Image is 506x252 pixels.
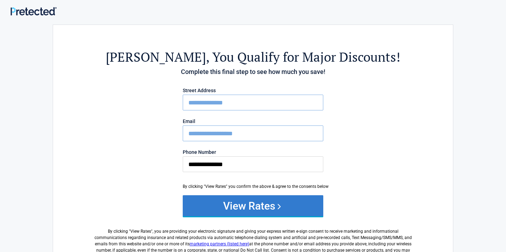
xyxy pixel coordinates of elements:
a: marketing partners (listed here) [190,241,249,246]
img: Main Logo [11,7,57,15]
span: View Rates [130,229,151,234]
label: Email [183,119,323,124]
button: View Rates [183,195,323,216]
label: Street Address [183,88,323,93]
h2: , You Qualify for Major Discounts! [92,48,414,66]
label: Phone Number [183,150,323,155]
div: By clicking "View Rates" you confirm the above & agree to the consents below [183,183,323,190]
span: [PERSON_NAME] [106,48,206,66]
h4: Complete this final step to see how much you save! [92,67,414,76]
